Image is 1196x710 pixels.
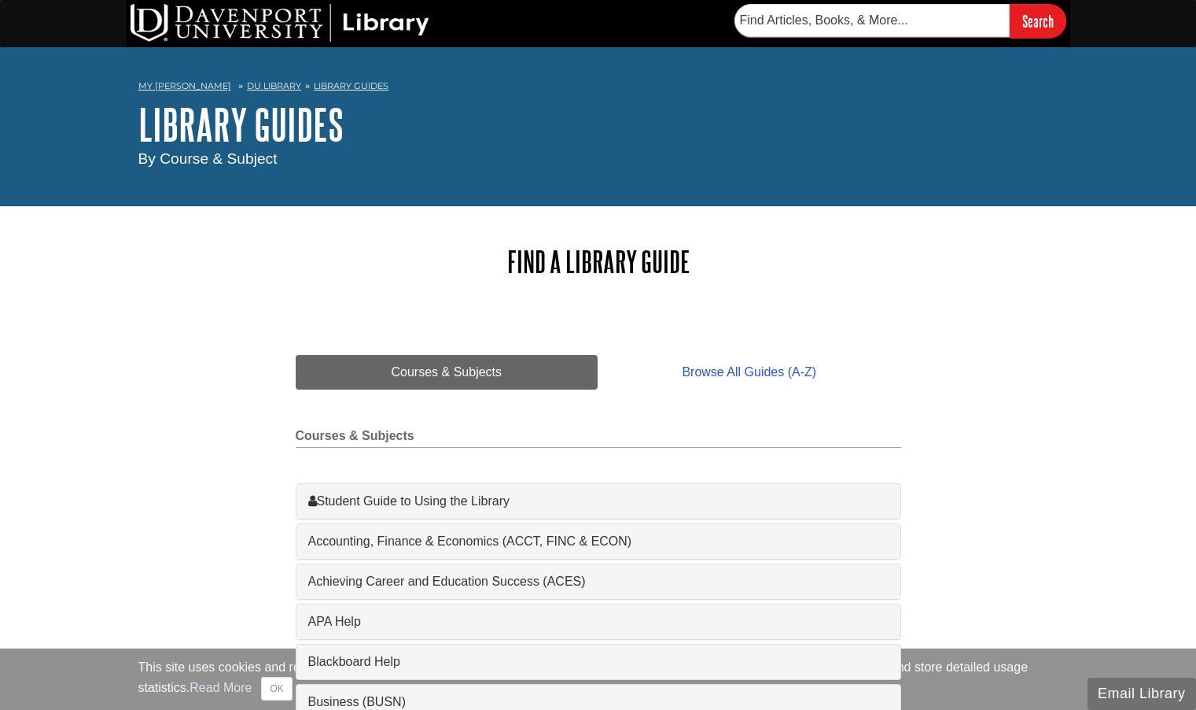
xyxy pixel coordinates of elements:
[261,677,292,701] button: Close
[1087,678,1196,710] button: Email Library
[314,80,388,91] a: Library Guides
[138,148,1058,171] div: By Course & Subject
[247,80,301,91] a: DU Library
[308,532,889,551] a: Accounting, Finance & Economics (ACCT, FINC & ECON)
[138,658,1058,701] div: This site uses cookies and records your IP address for usage statistics. Additionally, we use Goo...
[138,80,231,93] a: My [PERSON_NAME]
[308,612,889,631] a: APA Help
[131,4,429,42] img: DU Library
[308,492,889,511] a: Student Guide to Using the Library
[296,355,598,390] a: Courses & Subjects
[138,76,1058,101] nav: breadcrumb
[734,4,1066,38] form: Searches DU Library's articles, books, and more
[308,572,889,591] a: Achieving Career and Education Success (ACES)
[308,653,889,671] a: Blackboard Help
[296,246,901,278] h2: Find a Library Guide
[296,429,901,448] h2: Courses & Subjects
[190,681,252,694] a: Read More
[1010,4,1066,38] input: Search
[734,4,1010,37] input: Find Articles, Books, & More...
[598,355,900,390] a: Browse All Guides (A-Z)
[138,101,1058,148] h1: Library Guides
